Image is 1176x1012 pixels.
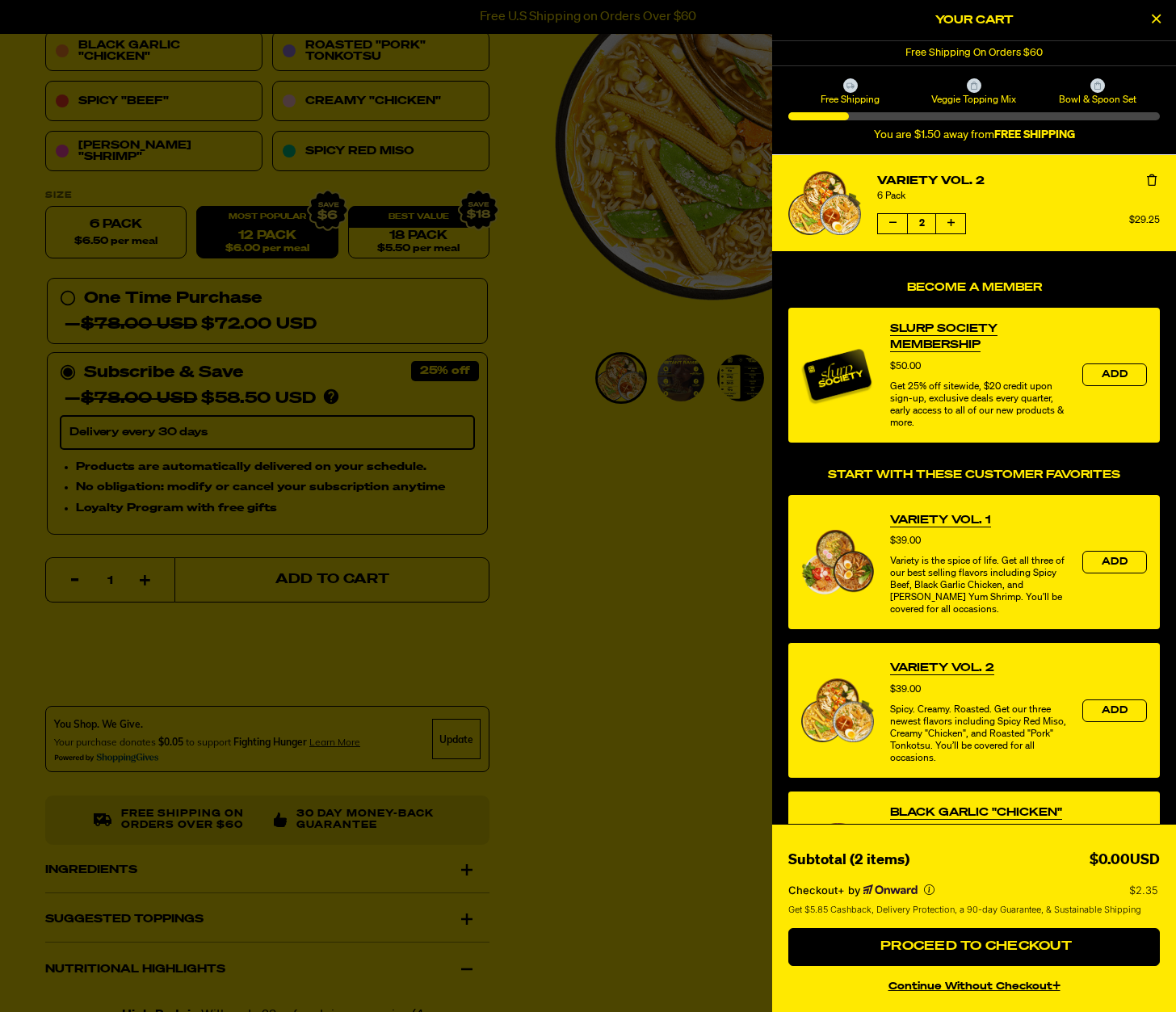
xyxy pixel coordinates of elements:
span: Subtotal (2 items) [788,853,909,867]
h4: Start With These Customer Favorites [788,468,1160,482]
span: Veggie Topping Mix [914,93,1033,106]
a: View Variety Vol. 1 [890,512,991,528]
p: $2.35 [1129,884,1160,897]
li: product [788,155,1160,251]
img: View Variety Vol. 1 [801,530,874,594]
span: Checkout+ [788,884,845,897]
section: Checkout+ [788,872,1160,928]
iframe: Marketing Popup [8,937,170,1004]
button: continue without Checkout+ [788,972,1160,996]
div: $0.00USD [1090,849,1160,872]
img: Membership image [801,338,874,411]
span: Proceed to Checkout [876,940,1072,953]
a: Powered by Onward [863,884,918,896]
div: 1 of 1 [772,41,1176,65]
button: Add the product, Variety Vol. 1 to Cart [1082,551,1147,573]
div: Variety is the spice of life. Get all three of our best selling flavors including Spicy Beef, Bla... [890,556,1066,616]
a: View Variety Vol. 2 [890,660,994,676]
button: More info [924,884,934,895]
button: Remove Variety Vol. 2 [1144,173,1160,189]
span: Add [1102,370,1128,380]
span: Add [1102,706,1128,716]
button: Add the product, Slurp Society Membership to Cart [1082,363,1147,386]
span: $39.00 [890,685,921,695]
span: Add [1102,557,1128,567]
button: Close Cart [1144,8,1168,32]
div: product [788,308,1160,443]
a: View Slurp Society Membership [890,321,1066,353]
h2: Your Cart [788,8,1160,32]
span: $39.00 [890,536,921,546]
a: Variety Vol. 2 [877,173,1160,190]
button: Decrease quantity of Variety Vol. 2 [878,214,907,233]
span: $50.00 [890,362,921,372]
span: Free Shipping [791,93,909,106]
a: View details for Variety Vol. 2 [788,171,861,235]
span: Bowl & Spoon Set [1039,93,1157,106]
img: View Variety Vol. 2 [801,678,874,742]
a: View Black Garlic "Chicken" Ramen [890,804,1066,837]
div: 6 Pack [877,190,1160,203]
span: $29.25 [1129,216,1160,225]
b: FREE SHIPPING [994,129,1075,141]
button: Proceed to Checkout [788,928,1160,967]
button: Add the product, Variety Vol. 2 to Cart [1082,699,1147,722]
button: Increase quantity of Variety Vol. 2 [936,214,965,233]
div: product [788,642,1160,778]
img: Variety Vol. 2 [788,171,861,235]
span: Get $5.85 Cashback, Delivery Protection, a 90-day Guarantee, & Sustainable Shipping [788,903,1141,917]
div: product [788,791,1160,926]
span: 2 [907,214,936,233]
div: product [788,495,1160,630]
div: Get 25% off sitewide, $20 credit upon sign-up, exclusive deals every quarter, early access to all... [890,381,1066,430]
div: You are $1.50 away from [788,128,1160,142]
img: View Black Garlic "Chicken" Ramen [801,823,874,896]
div: Spicy. Creamy. Roasted. Get our three newest flavors including Spicy Red Miso, Creamy "Chicken", ... [890,704,1066,765]
h4: Become a Member [788,281,1160,295]
span: by [848,884,860,897]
